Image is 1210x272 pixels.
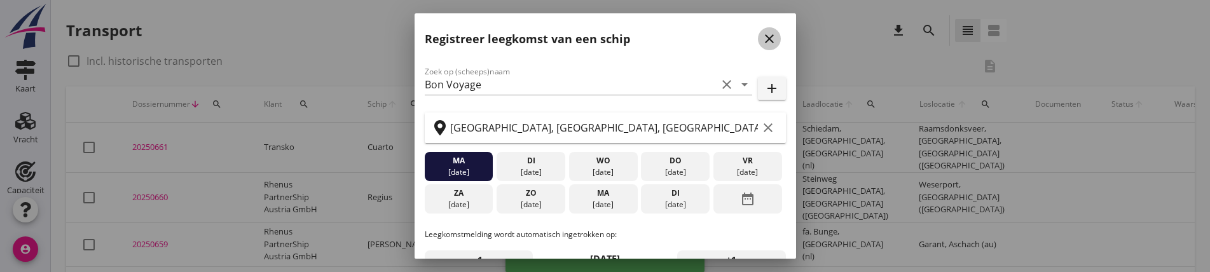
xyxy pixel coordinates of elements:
[719,77,734,92] i: clear
[726,253,736,267] span: +1
[500,199,562,210] div: [DATE]
[740,187,755,210] i: date_range
[427,199,490,210] div: [DATE]
[427,155,490,167] div: ma
[717,167,779,178] div: [DATE]
[572,187,634,199] div: ma
[644,187,706,199] div: di
[500,187,562,199] div: zo
[425,74,717,95] input: Zoek op (scheeps)naam
[450,118,758,138] input: Zoek op terminal of plaats
[572,199,634,210] div: [DATE]
[572,155,634,167] div: wo
[590,252,620,264] strong: [DATE]
[737,77,752,92] i: arrow_drop_down
[644,155,706,167] div: do
[425,31,630,48] h2: Registreer leegkomst van een schip
[427,167,490,178] div: [DATE]
[425,229,786,240] p: Leegkomstmelding wordt automatisch ingetrokken op:
[500,167,562,178] div: [DATE]
[500,155,562,167] div: di
[764,81,780,96] i: add
[762,31,777,46] i: close
[644,167,706,178] div: [DATE]
[474,253,483,267] span: -1
[572,167,634,178] div: [DATE]
[717,155,779,167] div: vr
[644,199,706,210] div: [DATE]
[427,187,490,199] div: za
[760,120,776,135] i: clear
